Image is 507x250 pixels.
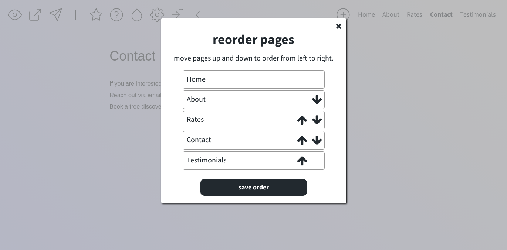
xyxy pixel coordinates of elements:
[187,136,261,144] div: Contact
[187,156,261,165] div: Testimonials
[187,95,261,104] div: About
[200,179,307,196] button: save order
[213,30,294,49] strong: reorder pages
[187,75,324,84] div: Home
[187,115,261,124] div: Rates
[174,54,334,63] div: move pages up and down to order from left to right.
